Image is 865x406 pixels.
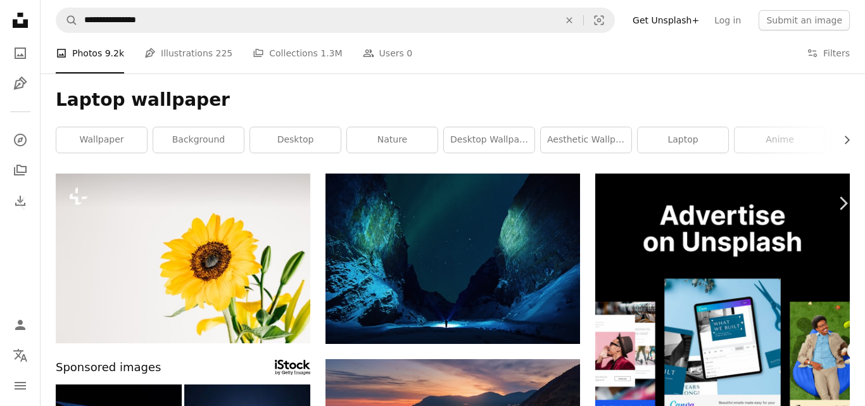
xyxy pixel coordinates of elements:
[807,33,850,73] button: Filters
[541,127,631,153] a: aesthetic wallpaper
[153,127,244,153] a: background
[8,373,33,398] button: Menu
[707,10,748,30] a: Log in
[216,46,233,60] span: 225
[56,358,161,377] span: Sponsored images
[555,8,583,32] button: Clear
[347,127,438,153] a: nature
[735,127,825,153] a: anime
[407,46,412,60] span: 0
[8,41,33,66] a: Photos
[8,127,33,153] a: Explore
[638,127,728,153] a: laptop
[320,46,342,60] span: 1.3M
[584,8,614,32] button: Visual search
[325,174,580,344] img: northern lights
[325,253,580,264] a: northern lights
[144,33,232,73] a: Illustrations 225
[250,127,341,153] a: desktop
[56,127,147,153] a: wallpaper
[821,143,865,264] a: Next
[8,71,33,96] a: Illustrations
[444,127,534,153] a: desktop wallpaper
[759,10,850,30] button: Submit an image
[363,33,413,73] a: Users 0
[56,252,310,263] a: a yellow sunflower in a clear vase
[56,8,615,33] form: Find visuals sitewide
[8,312,33,338] a: Log in / Sign up
[56,174,310,343] img: a yellow sunflower in a clear vase
[625,10,707,30] a: Get Unsplash+
[253,33,342,73] a: Collections 1.3M
[8,343,33,368] button: Language
[56,8,78,32] button: Search Unsplash
[835,127,850,153] button: scroll list to the right
[56,89,850,111] h1: Laptop wallpaper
